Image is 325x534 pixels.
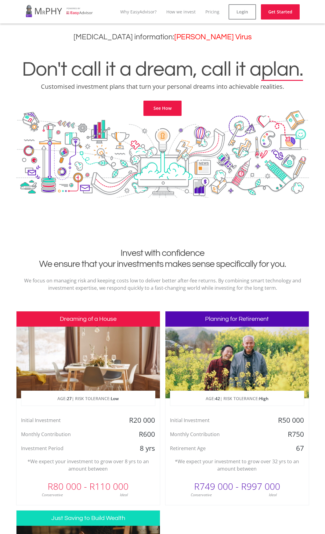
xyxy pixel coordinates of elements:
p: AGE: | RISK TOLERANCE: [21,391,155,406]
div: R80 000 - R110 000 [16,477,160,496]
div: Initial Investment [16,416,112,425]
p: *We expect your investment to grow over 8 yrs to an amount between [21,458,155,472]
div: Ideal [88,492,160,498]
a: Pricing [205,9,219,15]
a: Get Started [261,4,300,20]
span: Low [111,396,119,401]
a: See How [143,101,182,116]
div: Ideal [237,492,309,498]
div: R750 [261,430,309,439]
div: R20 000 [112,416,160,425]
div: 67 [261,444,309,453]
h3: Just Saving to Build Wealth [16,511,160,526]
a: Why EasyAdvisor? [120,9,157,15]
div: 8 yrs [112,444,160,453]
span: High [259,396,269,401]
p: *We expect your investment to grow over 32 yrs to an amount between [170,458,304,472]
h3: Dreaming of a House [16,311,160,327]
p: Customised investment plans that turn your personal dreams into achievable realities. [5,82,320,91]
div: R749 000 - R997 000 [165,477,309,496]
a: Login [229,4,256,20]
span: 27 [67,396,72,401]
div: R600 [112,430,160,439]
div: Retirement Age [165,444,261,453]
div: Conservative [165,492,237,498]
div: Initial Investment [165,416,261,425]
div: Conservative [16,492,88,498]
h2: Invest with confidence We ensure that your investments makes sense specifically for you. [21,248,305,270]
span: plan. [261,59,303,80]
h1: Don't call it a dream, call it a [5,59,320,80]
h3: [MEDICAL_DATA] information: [5,33,320,41]
div: Monthly Contribution [16,430,112,439]
div: Investment Period [16,444,112,453]
p: AGE: | RISK TOLERANCE: [170,391,304,406]
div: Monthly Contribution [165,430,261,439]
a: [PERSON_NAME] Virus [174,33,252,41]
span: 42 [215,396,220,401]
div: R50 000 [261,416,309,425]
a: How we invest [166,9,196,15]
p: We focus on managing risk and keeping costs low to deliver better after-fee returns. By combining... [21,277,305,292]
h3: Planning for Retirement [165,311,309,327]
